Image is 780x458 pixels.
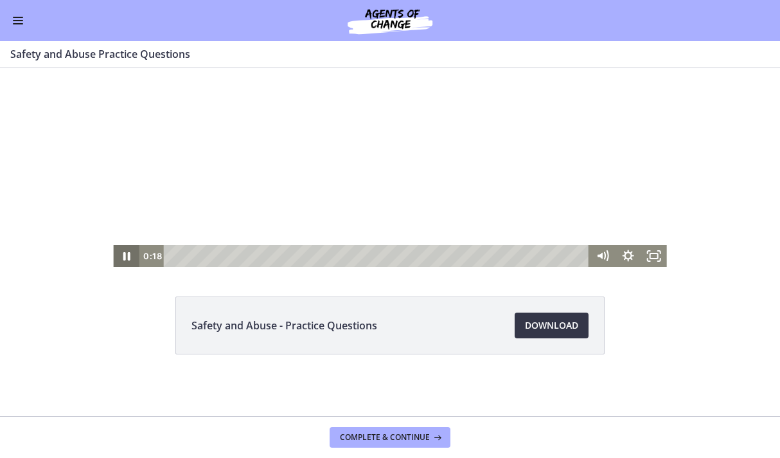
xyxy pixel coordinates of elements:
[10,13,26,28] button: Enable menu
[191,318,377,333] span: Safety and Abuse - Practice Questions
[641,253,667,275] button: Fullscreen
[10,46,754,62] h3: Safety and Abuse Practice Questions
[616,253,641,275] button: Show settings menu
[525,318,578,333] span: Download
[340,432,430,443] span: Complete & continue
[515,313,589,338] a: Download
[313,5,467,36] img: Agents of Change
[113,253,139,275] button: Pause
[590,253,616,275] button: Mute
[330,427,450,448] button: Complete & continue
[173,253,583,275] div: Playbar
